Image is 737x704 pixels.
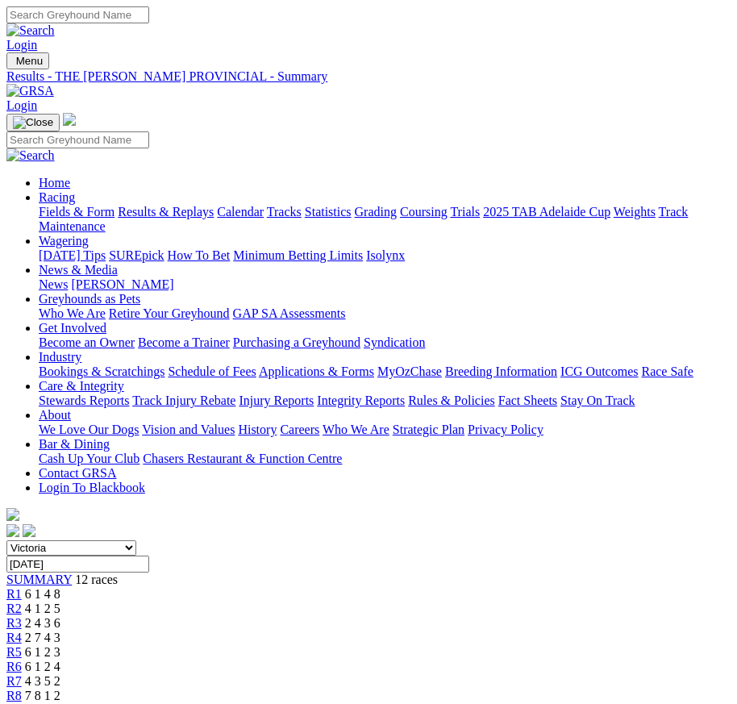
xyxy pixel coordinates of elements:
[6,6,149,23] input: Search
[6,52,49,69] button: Toggle navigation
[483,205,610,219] a: 2025 TAB Adelaide Cup
[6,674,22,688] a: R7
[39,321,106,335] a: Get Involved
[6,131,149,148] input: Search
[39,364,731,379] div: Industry
[132,394,235,407] a: Track Injury Rebate
[408,394,495,407] a: Rules & Policies
[238,423,277,436] a: History
[16,55,43,67] span: Menu
[71,277,173,291] a: [PERSON_NAME]
[25,660,60,673] span: 6 1 2 4
[168,248,231,262] a: How To Bet
[39,306,106,320] a: Who We Are
[39,248,106,262] a: [DATE] Tips
[39,437,110,451] a: Bar & Dining
[39,466,116,480] a: Contact GRSA
[445,364,557,378] a: Breeding Information
[39,205,731,234] div: Racing
[25,587,60,601] span: 6 1 4 8
[39,452,731,466] div: Bar & Dining
[39,452,139,465] a: Cash Up Your Club
[118,205,214,219] a: Results & Replays
[6,556,149,573] input: Select date
[39,263,118,277] a: News & Media
[6,148,55,163] img: Search
[6,645,22,659] a: R5
[39,335,731,350] div: Get Involved
[39,423,139,436] a: We Love Our Dogs
[138,335,230,349] a: Become a Trainer
[39,176,70,190] a: Home
[217,205,264,219] a: Calendar
[39,379,124,393] a: Care & Integrity
[267,205,302,219] a: Tracks
[6,689,22,702] a: R8
[39,364,164,378] a: Bookings & Scratchings
[6,84,54,98] img: GRSA
[6,602,22,615] a: R2
[560,394,635,407] a: Stay On Track
[39,190,75,204] a: Racing
[468,423,543,436] a: Privacy Policy
[39,335,135,349] a: Become an Owner
[6,98,37,112] a: Login
[25,602,60,615] span: 4 1 2 5
[641,364,693,378] a: Race Safe
[39,234,89,248] a: Wagering
[355,205,397,219] a: Grading
[39,248,731,263] div: Wagering
[6,587,22,601] span: R1
[75,573,118,586] span: 12 races
[6,38,37,52] a: Login
[142,423,235,436] a: Vision and Values
[317,394,405,407] a: Integrity Reports
[6,631,22,644] a: R4
[6,573,72,586] a: SUMMARY
[39,277,731,292] div: News & Media
[13,116,53,129] img: Close
[6,114,60,131] button: Toggle navigation
[25,674,60,688] span: 4 3 5 2
[614,205,656,219] a: Weights
[39,394,129,407] a: Stewards Reports
[6,69,731,84] a: Results - THE [PERSON_NAME] PROVINCIAL - Summary
[450,205,480,219] a: Trials
[25,645,60,659] span: 6 1 2 3
[364,335,425,349] a: Syndication
[39,306,731,321] div: Greyhounds as Pets
[498,394,557,407] a: Fact Sheets
[25,616,60,630] span: 2 4 3 6
[6,660,22,673] a: R6
[259,364,374,378] a: Applications & Forms
[400,205,448,219] a: Coursing
[23,524,35,537] img: twitter.svg
[239,394,314,407] a: Injury Reports
[393,423,464,436] a: Strategic Plan
[560,364,638,378] a: ICG Outcomes
[233,335,360,349] a: Purchasing a Greyhound
[305,205,352,219] a: Statistics
[39,394,731,408] div: Care & Integrity
[143,452,342,465] a: Chasers Restaurant & Function Centre
[6,524,19,537] img: facebook.svg
[39,408,71,422] a: About
[109,306,230,320] a: Retire Your Greyhound
[39,205,688,233] a: Track Maintenance
[6,23,55,38] img: Search
[366,248,405,262] a: Isolynx
[39,481,145,494] a: Login To Blackbook
[6,508,19,521] img: logo-grsa-white.png
[377,364,442,378] a: MyOzChase
[6,616,22,630] a: R3
[25,689,60,702] span: 7 8 1 2
[233,248,363,262] a: Minimum Betting Limits
[323,423,389,436] a: Who We Are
